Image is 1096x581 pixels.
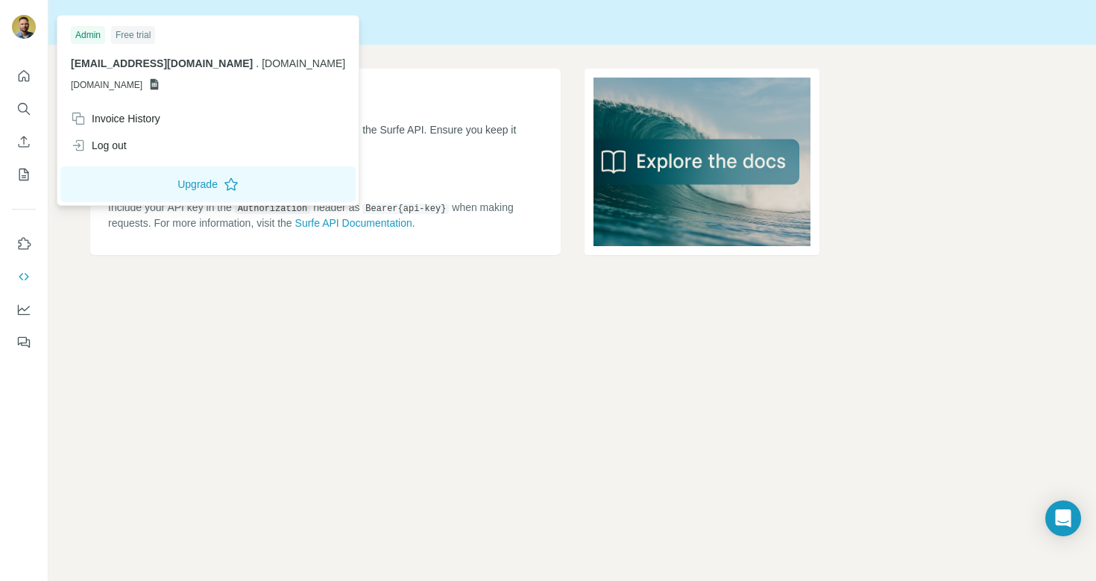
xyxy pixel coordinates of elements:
[71,57,253,69] span: [EMAIL_ADDRESS][DOMAIN_NAME]
[12,128,36,155] button: Enrich CSV
[71,111,160,126] div: Invoice History
[12,296,36,323] button: Dashboard
[256,57,259,69] span: .
[12,161,36,188] button: My lists
[12,63,36,89] button: Quick start
[60,166,356,202] button: Upgrade
[71,138,127,153] div: Log out
[111,26,155,44] div: Free trial
[71,26,105,44] div: Admin
[12,15,36,39] img: Avatar
[12,230,36,257] button: Use Surfe on LinkedIn
[362,204,449,214] code: Bearer {api-key}
[235,204,311,214] code: Authorization
[48,12,1096,33] div: Surfe API
[12,95,36,122] button: Search
[71,78,142,92] span: [DOMAIN_NAME]
[12,329,36,356] button: Feedback
[12,263,36,290] button: Use Surfe API
[108,200,543,230] p: Include your API key in the header as when making requests. For more information, visit the .
[1045,500,1081,536] div: Open Intercom Messenger
[295,217,412,229] a: Surfe API Documentation
[262,57,345,69] span: [DOMAIN_NAME]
